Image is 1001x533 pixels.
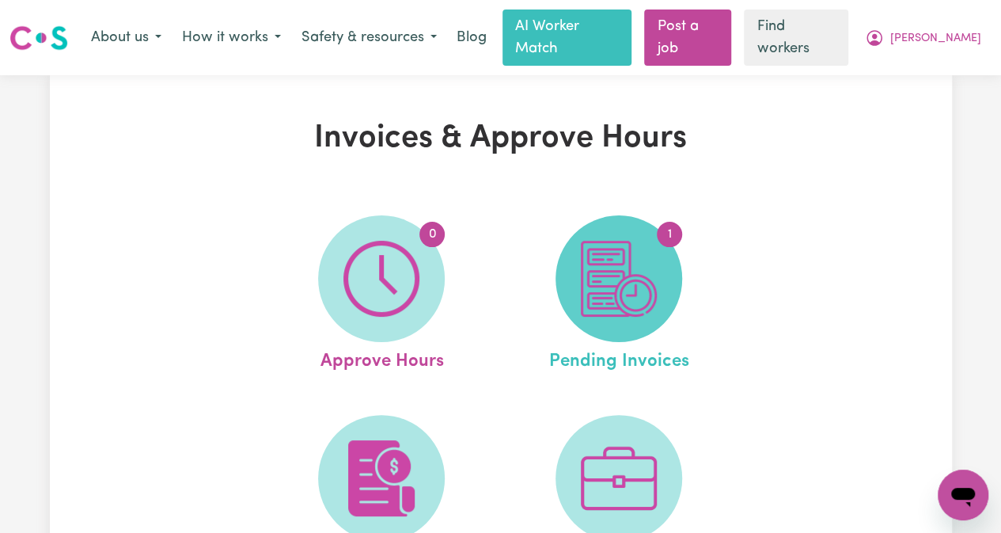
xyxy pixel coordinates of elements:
a: AI Worker Match [502,10,631,66]
span: 0 [419,222,445,247]
iframe: Button to launch messaging window [938,470,988,520]
h1: Invoices & Approve Hours [210,120,792,158]
a: Blog [447,21,496,55]
img: Careseekers logo [9,24,68,52]
span: Pending Invoices [549,342,689,375]
span: 1 [657,222,682,247]
span: Approve Hours [320,342,443,375]
button: Safety & resources [291,21,447,55]
a: Careseekers logo [9,20,68,56]
button: How it works [172,21,291,55]
a: Approve Hours [267,215,495,375]
a: Find workers [744,10,848,66]
button: My Account [855,21,992,55]
a: Post a job [644,10,731,66]
button: About us [81,21,172,55]
span: [PERSON_NAME] [890,30,981,48]
a: Pending Invoices [505,215,733,375]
